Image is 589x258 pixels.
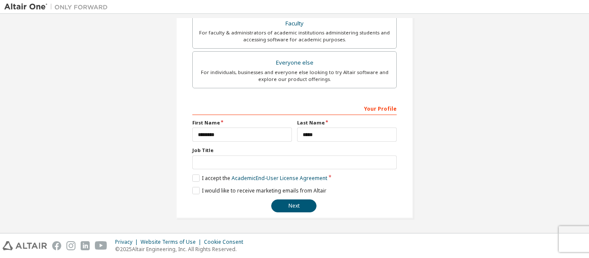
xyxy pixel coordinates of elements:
[81,241,90,250] img: linkedin.svg
[192,147,397,154] label: Job Title
[95,241,107,250] img: youtube.svg
[192,174,327,182] label: I accept the
[66,241,75,250] img: instagram.svg
[198,29,391,43] div: For faculty & administrators of academic institutions administering students and accessing softwa...
[192,187,326,194] label: I would like to receive marketing emails from Altair
[204,239,248,246] div: Cookie Consent
[115,246,248,253] p: © 2025 Altair Engineering, Inc. All Rights Reserved.
[4,3,112,11] img: Altair One
[198,18,391,30] div: Faculty
[198,57,391,69] div: Everyone else
[141,239,204,246] div: Website Terms of Use
[115,239,141,246] div: Privacy
[198,69,391,83] div: For individuals, businesses and everyone else looking to try Altair software and explore our prod...
[192,119,292,126] label: First Name
[192,101,397,115] div: Your Profile
[271,199,316,212] button: Next
[52,241,61,250] img: facebook.svg
[297,119,397,126] label: Last Name
[232,174,327,182] a: Academic End-User License Agreement
[3,241,47,250] img: altair_logo.svg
